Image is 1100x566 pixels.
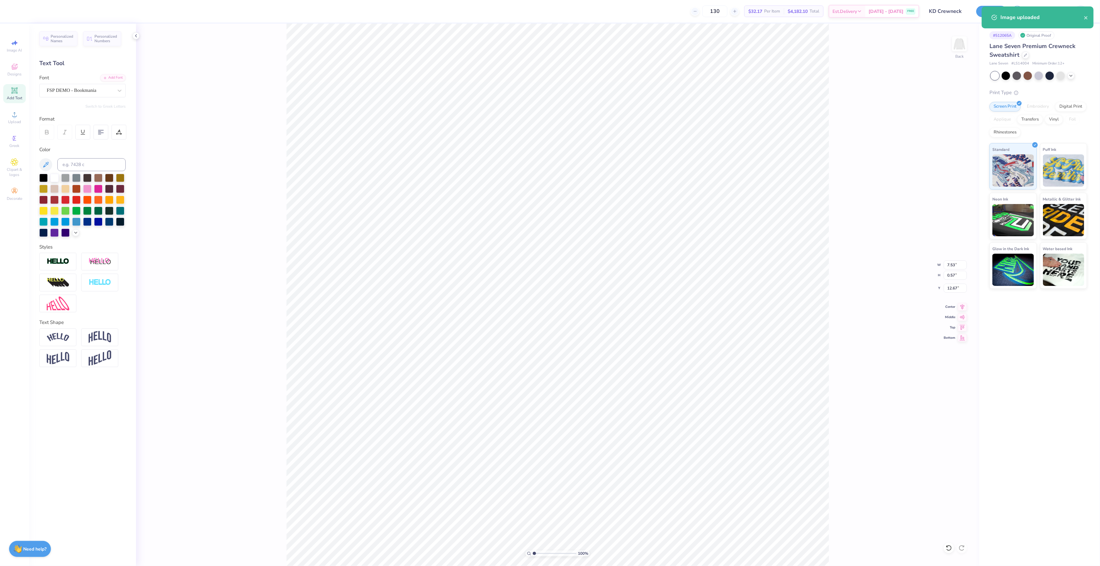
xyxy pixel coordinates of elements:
[100,74,126,82] div: Add Font
[989,115,1015,124] div: Applique
[1084,14,1088,21] button: close
[47,297,69,310] img: Free Distort
[578,551,588,556] span: 100 %
[976,6,1007,17] button: Save
[51,34,73,43] span: Personalized Names
[89,279,111,286] img: Negative Space
[39,74,49,82] label: Font
[47,352,69,365] img: Flag
[989,61,1008,66] span: Lane Seven
[89,331,111,343] img: Arch
[907,9,914,14] span: FREE
[1065,115,1080,124] div: Foil
[992,146,1009,153] span: Standard
[7,72,22,77] span: Designs
[992,245,1029,252] span: Glow in the Dark Ink
[1000,14,1084,21] div: Image uploaded
[1043,204,1085,236] img: Metallic & Glitter Ink
[39,146,126,153] div: Color
[7,196,22,201] span: Decorate
[764,8,780,15] span: Per Item
[47,333,69,342] img: Arc
[955,54,964,59] div: Back
[94,34,117,43] span: Personalized Numbers
[953,37,966,50] img: Back
[39,59,126,68] div: Text Tool
[1023,102,1053,112] div: Embroidery
[944,305,955,309] span: Center
[944,336,955,340] span: Bottom
[1043,154,1085,187] img: Puff Ink
[10,143,20,148] span: Greek
[944,315,955,319] span: Middle
[7,48,22,53] span: Image AI
[1045,115,1063,124] div: Vinyl
[85,104,126,109] button: Switch to Greek Letters
[869,8,903,15] span: [DATE] - [DATE]
[1018,31,1055,39] div: Original Proof
[992,254,1034,286] img: Glow in the Dark Ink
[989,102,1021,112] div: Screen Print
[992,204,1034,236] img: Neon Ink
[832,8,857,15] span: Est. Delivery
[39,115,126,123] div: Format
[39,243,126,251] div: Styles
[1043,254,1085,286] img: Water based Ink
[89,258,111,266] img: Shadow
[89,350,111,366] img: Rise
[1011,61,1029,66] span: # LS14004
[47,258,69,265] img: Stroke
[924,5,971,18] input: Untitled Design
[1055,102,1086,112] div: Digital Print
[7,95,22,101] span: Add Text
[992,196,1008,202] span: Neon Ink
[47,278,69,288] img: 3d Illusion
[748,8,762,15] span: $32.17
[1043,245,1073,252] span: Water based Ink
[992,154,1034,187] img: Standard
[3,167,26,177] span: Clipart & logos
[989,42,1076,59] span: Lane Seven Premium Crewneck Sweatshirt
[1032,61,1065,66] span: Minimum Order: 12 +
[788,8,808,15] span: $4,182.10
[989,128,1021,137] div: Rhinestones
[8,119,21,124] span: Upload
[57,158,126,171] input: e.g. 7428 c
[702,5,727,17] input: – –
[1017,115,1043,124] div: Transfers
[39,319,126,326] div: Text Shape
[1043,196,1081,202] span: Metallic & Glitter Ink
[944,325,955,330] span: Top
[810,8,819,15] span: Total
[989,89,1087,96] div: Print Type
[989,31,1015,39] div: # 512065A
[1043,146,1056,153] span: Puff Ink
[24,546,47,552] strong: Need help?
